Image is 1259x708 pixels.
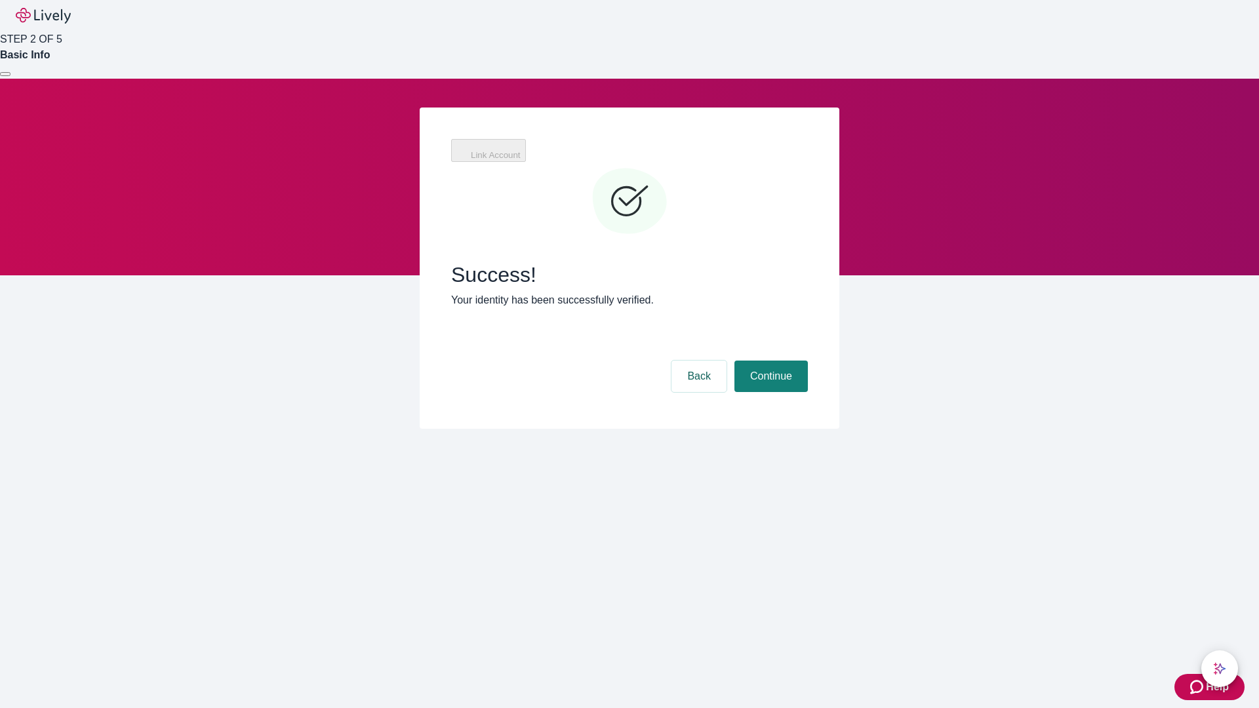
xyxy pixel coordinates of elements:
button: Zendesk support iconHelp [1174,674,1245,700]
span: Help [1206,679,1229,695]
button: chat [1201,650,1238,687]
span: Success! [451,262,808,287]
button: Back [671,361,727,392]
button: Continue [734,361,808,392]
img: Lively [16,8,71,24]
p: Your identity has been successfully verified. [451,292,808,308]
button: Link Account [451,139,526,162]
svg: Zendesk support icon [1190,679,1206,695]
svg: Lively AI Assistant [1213,662,1226,675]
svg: Checkmark icon [590,163,669,241]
